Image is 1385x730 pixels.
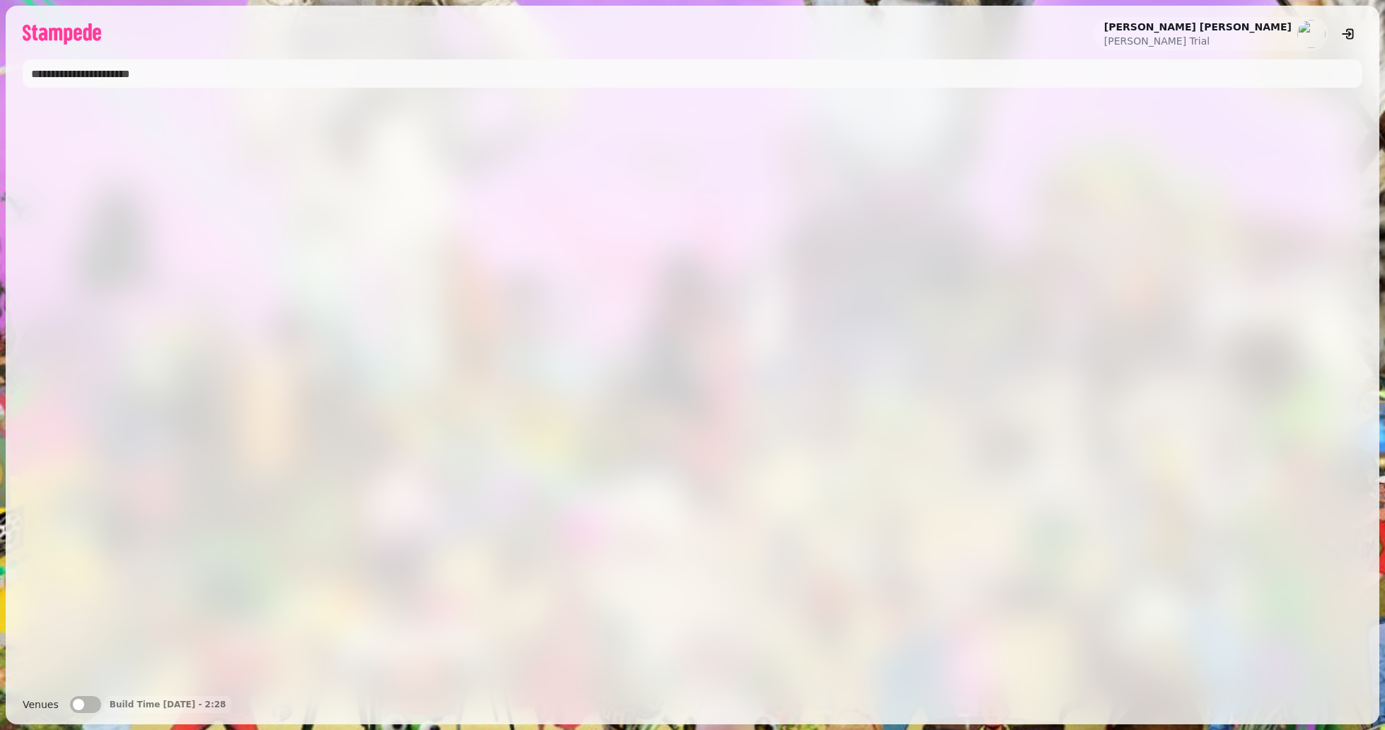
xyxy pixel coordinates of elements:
[1334,20,1362,48] button: logout
[110,699,226,710] p: Build Time [DATE] - 2:28
[1104,34,1292,48] p: [PERSON_NAME] Trial
[23,23,101,45] img: logo
[1104,20,1292,34] h2: [PERSON_NAME] [PERSON_NAME]
[23,696,59,713] label: Venues
[1297,20,1326,48] img: aHR0cHM6Ly93d3cuZ3JhdmF0YXIuY29tL2F2YXRhci9hYjJhYTc1M2Q0NWVmODFlNDFmNTljYTFlMmYzZjVlNj9zPTE1MCZkP...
